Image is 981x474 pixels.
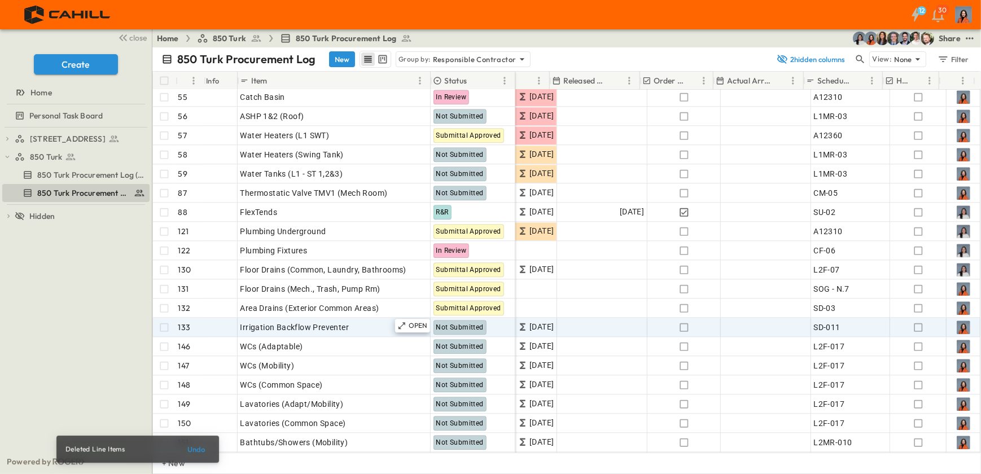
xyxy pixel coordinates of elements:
[957,129,970,142] img: Profile Picture
[436,381,484,389] span: Not Submitted
[814,111,848,122] span: L1MR-03
[814,379,845,390] span: L2F-017
[240,302,379,314] span: Area Drains (Exterior Common Areas)
[436,93,467,101] span: In Review
[65,439,125,459] div: Deleted Line Items
[623,74,636,87] button: Menu
[436,266,501,274] span: Submittal Approved
[240,283,380,295] span: Floor Drains (Mech., Trash, Pump Rm)
[814,264,840,275] span: L2F-07
[529,436,554,449] span: [DATE]
[37,187,129,199] span: 850 Turk Procurement Log
[178,398,191,410] p: 149
[178,302,191,314] p: 132
[240,245,308,256] span: Plumbing Fixtures
[2,166,150,184] div: 850 Turk Procurement Log (Copy)test
[957,340,970,353] img: Profile Picture
[688,74,700,87] button: Sort
[15,149,147,165] a: 850 Turk
[957,397,970,411] img: Profile Picture
[2,130,150,148] div: [STREET_ADDRESS]test
[240,322,349,333] span: Irrigation Backflow Preventer
[187,74,200,87] button: Menu
[853,74,865,87] button: Sort
[864,32,878,45] img: Stephanie McNeill (smcneill@cahill-sf.com)
[814,91,843,103] span: A12310
[240,130,330,141] span: Water Heaters (L1 SWT)
[697,74,711,87] button: Menu
[178,245,191,256] p: 122
[240,91,285,103] span: Catch Basin
[436,208,449,216] span: R&R
[957,167,970,181] img: Profile Picture
[610,74,623,87] button: Sort
[955,6,972,23] img: Profile Picture
[2,107,150,125] div: Personal Task Boardtest
[240,418,346,429] span: Lavatories (Common Space)
[436,247,467,254] span: In Review
[240,437,348,448] span: Bathtubs/Showers (Mobility)
[240,379,323,390] span: WCs (Common Space)
[957,301,970,315] img: Profile Picture
[14,3,122,27] img: 4f72bfc4efa7236828875bac24094a5ddb05241e32d018417354e964050affa1.png
[529,186,554,199] span: [DATE]
[814,149,848,160] span: L1MR-03
[213,33,246,44] span: 850 Turk
[2,148,150,166] div: 850 Turktest
[814,187,838,199] span: CM-05
[34,54,118,74] button: Create
[176,72,204,90] div: #
[814,168,848,179] span: L1MR-03
[177,51,316,67] p: 850 Turk Procurement Log
[529,263,554,276] span: [DATE]
[529,90,554,103] span: [DATE]
[178,440,214,458] button: Undo
[436,400,484,408] span: Not Submitted
[270,74,282,87] button: Sort
[529,359,554,372] span: [DATE]
[529,129,554,142] span: [DATE]
[944,74,956,87] button: Sort
[178,322,191,333] p: 133
[770,51,851,67] button: 2hidden columns
[814,360,845,371] span: L2F-017
[197,33,262,44] a: 850 Turk
[240,168,343,179] span: Water Tanks (L1 - ST 1,2&3)
[2,184,150,202] div: 850 Turk Procurement Logtest
[375,52,389,66] button: kanban view
[178,283,189,295] p: 131
[957,436,970,449] img: Profile Picture
[814,322,840,333] span: SD-011
[814,226,843,237] span: A12310
[957,321,970,334] img: Profile Picture
[814,207,836,218] span: SU-02
[436,131,501,139] span: Submittal Approved
[436,151,484,159] span: Not Submitted
[206,65,220,96] div: Info
[939,72,973,90] div: Owner
[814,130,843,141] span: A12360
[508,74,520,87] button: Sort
[2,185,147,201] a: 850 Turk Procurement Log
[178,226,189,237] p: 121
[240,187,388,199] span: Thermostatic Valve TMV1 (Mech Room)
[436,343,484,350] span: Not Submitted
[240,264,406,275] span: Floor Drains (Common, Laundry, Bathrooms)
[620,205,644,218] span: [DATE]
[814,341,845,352] span: L2F-017
[814,283,850,295] span: SOG - N.7
[529,148,554,161] span: [DATE]
[957,225,970,238] img: Profile Picture
[853,32,866,45] img: Cindy De Leon (cdeleon@cahill-sf.com)
[919,6,925,15] h6: 12
[436,438,484,446] span: Not Submitted
[157,33,419,44] nav: breadcrumbs
[2,108,147,124] a: Personal Task Board
[433,54,516,65] p: Responsible Contractor
[240,149,344,160] span: Water Heaters (Swing Tank)
[178,187,187,199] p: 87
[894,54,912,65] p: None
[921,32,934,45] img: Daniel Esposito (desposito@cahill-sf.com)
[240,226,326,237] span: Plumbing Underground
[529,225,554,238] span: [DATE]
